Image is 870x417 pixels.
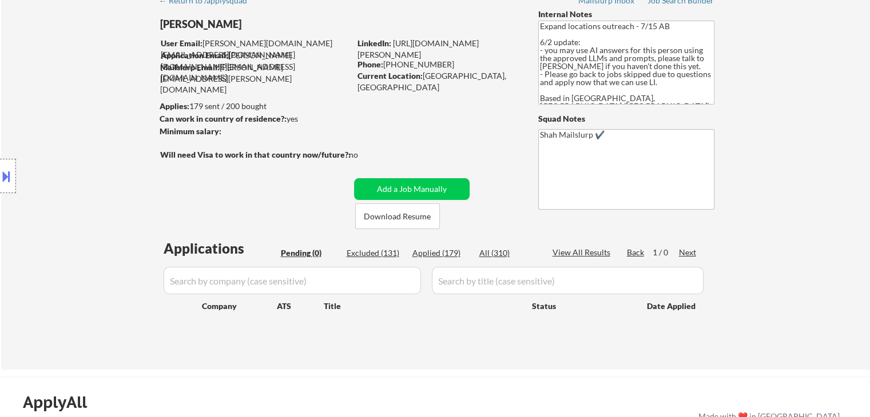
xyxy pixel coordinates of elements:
div: Back [627,247,645,258]
div: Applications [164,242,277,255]
div: [GEOGRAPHIC_DATA], [GEOGRAPHIC_DATA] [357,70,519,93]
div: [PERSON_NAME][EMAIL_ADDRESS][PERSON_NAME][DOMAIN_NAME] [160,62,350,95]
div: Date Applied [647,300,697,312]
div: [PHONE_NUMBER] [357,59,519,70]
strong: Will need Visa to work in that country now/future?: [160,150,351,159]
div: [PERSON_NAME] [160,17,395,31]
button: Download Resume [355,203,440,229]
strong: Current Location: [357,71,423,81]
div: 179 sent / 200 bought [160,101,350,112]
div: Title [324,300,521,312]
div: ATS [277,300,324,312]
div: View All Results [553,247,614,258]
div: Pending (0) [281,247,338,259]
input: Search by company (case sensitive) [164,267,421,294]
div: 1 / 0 [653,247,679,258]
button: Add a Job Manually [354,178,470,200]
div: Squad Notes [538,113,714,125]
strong: Application Email: [161,50,228,60]
div: Internal Notes [538,9,714,20]
div: [PERSON_NAME][DOMAIN_NAME][EMAIL_ADDRESS][DOMAIN_NAME] [161,50,350,83]
div: yes [160,113,347,125]
div: Status [532,295,630,316]
strong: Mailslurp Email: [160,62,220,72]
strong: Phone: [357,59,383,69]
div: [PERSON_NAME][DOMAIN_NAME][EMAIL_ADDRESS][DOMAIN_NAME] [161,38,350,60]
div: Company [202,300,277,312]
div: All (310) [479,247,537,259]
div: Excluded (131) [347,247,404,259]
div: no [349,149,382,161]
strong: User Email: [161,38,202,48]
div: ApplyAll [23,392,100,412]
strong: Can work in country of residence?: [160,114,287,123]
div: Applied (179) [412,247,470,259]
strong: LinkedIn: [357,38,391,48]
input: Search by title (case sensitive) [432,267,704,294]
a: [URL][DOMAIN_NAME][PERSON_NAME] [357,38,479,59]
div: Next [679,247,697,258]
